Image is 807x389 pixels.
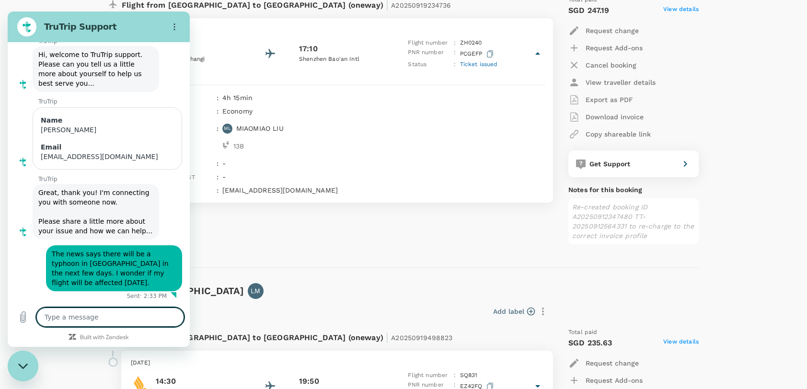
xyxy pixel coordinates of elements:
p: PCGEFP [460,48,496,60]
p: Flight number [408,38,450,48]
p: 4h 15min [222,93,545,103]
span: A20250919234736 [391,1,451,9]
span: View details [663,5,699,16]
p: Singapore Changi [156,55,242,64]
p: Export as PDF [586,95,633,104]
a: Built with Zendesk: Visit the Zendesk website in a new tab [72,323,121,330]
div: [EMAIL_ADDRESS][DOMAIN_NAME] [33,140,166,150]
p: View traveller details [586,78,656,87]
p: 14:30 [156,376,242,387]
div: - [219,155,545,168]
span: Total paid [568,328,598,337]
iframe: Button to launch messaging window, conversation in progress [8,351,38,381]
button: Cancel booking [568,57,636,74]
p: 13 B [233,141,244,151]
button: Add label [493,307,535,316]
p: SGD 247.19 [568,5,610,16]
p: MIAOMIAO LIU [236,124,284,133]
p: : [454,60,456,69]
p: : [454,38,456,48]
span: The news says there will be a typhoon in [GEOGRAPHIC_DATA] in the next few days. I wonder if my f... [44,238,169,276]
p: economy [222,106,253,116]
p: Notes for this booking [568,185,699,194]
span: Hi, welcome to TruTrip support. Please can you tell us a little more about yourself to help us be... [31,38,146,77]
button: Request Add-ons [568,39,643,57]
p: Download invoice [586,112,644,122]
button: Request change [568,355,639,372]
p: SQ 831 [460,371,478,380]
p: TruTrip [31,86,182,94]
iframe: Messaging window [8,11,190,347]
p: Flight number [408,371,450,380]
p: ZH 0240 [460,38,482,48]
div: : [213,155,219,168]
img: seat-icon [222,141,230,149]
p: LM [251,286,260,296]
p: Request change [586,26,639,35]
button: Download invoice [568,108,644,126]
div: Name [33,104,166,114]
p: 19:50 [299,376,319,387]
span: Ticket issued [460,61,498,68]
p: : [454,48,456,60]
p: Request Add-ons [586,376,643,385]
p: PNR number [408,48,450,60]
button: Request change [568,22,639,39]
p: Cancel booking [586,60,636,70]
p: 17:10 [299,43,318,55]
p: SGD 235.63 [568,337,612,349]
p: Flight from [GEOGRAPHIC_DATA] to [GEOGRAPHIC_DATA] (oneway) [122,328,453,345]
button: Upload file [6,296,25,315]
p: 12:55 [156,43,242,55]
p: Re-created booking ID A20250912347480 TT-20250912564331 to re-charge to the correct invoice profile [572,202,695,240]
div: Email [33,131,166,140]
button: Export as PDF [568,91,633,108]
p: Copy shareable link [586,129,651,139]
button: Request Add-ons [568,372,643,389]
div: : [213,168,219,182]
div: - [219,168,545,182]
p: Sent · 2:33 PM [119,281,159,288]
button: Copy shareable link [568,126,651,143]
span: A20250919498823 [391,334,452,342]
span: Get Support [589,160,631,168]
button: View traveller details [568,74,656,91]
p: Request change [586,358,639,368]
p: Status [408,60,450,69]
p: [DATE] [131,358,543,368]
span: View details [663,337,699,349]
p: Shenzhen Bao'an Intl [299,55,385,64]
span: | [386,331,389,344]
p: : [454,371,456,380]
p: [EMAIL_ADDRESS][DOMAIN_NAME] [222,185,545,195]
div: : [213,89,219,103]
p: Request Add-ons [586,43,643,53]
span: Great, thank you! I'm connecting you with someone now. Please share a little more about your issu... [31,176,146,224]
div: : [213,120,219,155]
p: TruTrip [31,164,182,172]
p: [DATE] [131,26,543,35]
div: : [213,182,219,195]
div: [PERSON_NAME] [33,114,166,123]
div: : [213,103,219,120]
p: ML [224,125,231,132]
